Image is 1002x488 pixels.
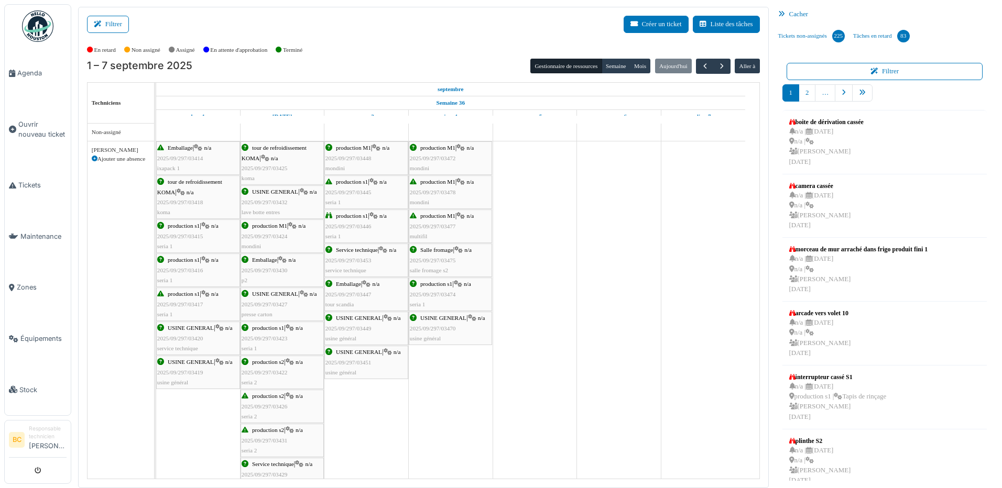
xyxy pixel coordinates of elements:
span: Zones [17,282,67,292]
span: usine général [410,335,441,341]
div: | [242,255,323,285]
span: production s1 [420,281,452,287]
span: n/a [478,315,485,321]
span: seria 1 [157,311,173,317]
span: 2025/09/297/03451 [325,359,372,365]
div: | [410,143,491,173]
span: 2025/09/297/03431 [242,437,288,443]
div: | [325,347,407,378]
span: 2025/09/297/03453 [325,257,372,263]
span: 2025/09/297/03426 [242,403,288,409]
div: | [410,211,491,241]
div: | [157,255,239,285]
img: Badge_color-CXgf-gQk.svg [22,10,53,42]
span: seria 1 [325,233,341,239]
span: 2025/09/297/03449 [325,325,372,331]
nav: pager [782,84,987,110]
span: Équipements [20,334,67,343]
span: seria 1 [325,199,341,205]
span: 2025/09/297/03446 [325,223,372,229]
button: Créer un ticket [624,16,689,33]
a: Tâches en retard [849,22,914,50]
span: n/a [389,247,397,253]
li: [PERSON_NAME] [29,425,67,455]
span: production M1 [420,213,455,219]
span: service technique [325,267,366,273]
a: Stock [5,364,71,415]
div: n/a | [DATE] n/a | [PERSON_NAME] [DATE] [789,446,851,486]
span: n/a [310,291,317,297]
a: 2 septembre 2025 [270,110,295,123]
span: Service technique [336,247,378,253]
span: Salle fromage [420,247,453,253]
div: | [325,143,407,173]
span: n/a [299,223,306,229]
span: n/a [204,145,212,151]
span: 2025/09/297/03477 [410,223,456,229]
span: USINE GENERAL [168,359,214,365]
span: production M1 [336,145,371,151]
span: 2025/09/297/03478 [410,189,456,195]
a: 5 septembre 2025 [525,110,544,123]
span: n/a [394,315,401,321]
div: | [325,313,407,343]
span: n/a [296,393,303,399]
div: | [410,313,491,343]
span: 2025/09/297/03415 [157,233,203,239]
span: koma [242,175,255,181]
span: 2025/09/297/03472 [410,155,456,161]
div: | [242,425,323,456]
div: n/a | [DATE] production s1 | Tapis de rinçage [PERSON_NAME] [DATE] [789,382,886,422]
div: | [410,279,491,309]
button: Filtrer [787,63,983,80]
div: | [242,221,323,251]
span: 2025/09/297/03424 [242,233,288,239]
span: 2025/09/297/03448 [325,155,372,161]
button: Mois [630,59,651,73]
span: tour scandia [325,301,354,307]
span: production s2 [252,393,284,399]
span: seria 1 [157,243,173,249]
a: 1 septembre 2025 [435,83,466,96]
span: production s2 [252,359,284,365]
span: production s1 [168,291,200,297]
div: Cacher [774,7,996,22]
span: n/a [464,281,471,287]
span: 2025/09/297/03429 [242,471,288,478]
span: USINE GENERAL [420,315,466,321]
a: 1 septembre 2025 [188,110,208,123]
span: n/a [296,427,303,433]
div: morceau de mur arraché dans frigo produit fini 1 [789,245,928,254]
div: | [157,289,239,319]
a: 3 septembre 2025 [356,110,376,123]
a: Zones [5,262,71,313]
div: | [157,221,239,251]
span: 2025/09/297/03422 [242,369,288,375]
span: seria 1 [157,277,173,283]
div: | [157,357,239,387]
label: Terminé [283,46,302,54]
span: USINE GENERAL [336,315,382,321]
li: BC [9,432,25,448]
div: arcade vers volet 10 [789,308,851,318]
span: Maintenance [20,231,67,241]
div: boite de dérivation cassée [789,117,864,127]
span: service technique [157,345,198,351]
label: En retard [94,46,116,54]
span: Emballage [168,145,193,151]
span: n/a [464,247,472,253]
span: 2025/09/297/03416 [157,267,203,273]
span: n/a [306,461,313,467]
div: Responsable technicien [29,425,67,441]
span: 2025/09/297/03470 [410,325,456,331]
div: | [325,279,407,309]
span: Emballage [336,281,361,287]
span: USINE GENERAL [252,188,298,195]
span: mondini [242,243,261,249]
span: n/a [211,257,219,263]
div: | [157,177,239,217]
span: n/a [467,213,474,219]
span: production s2 [252,427,284,433]
a: camera cassée n/a |[DATE] n/a | [PERSON_NAME][DATE] [787,179,854,234]
span: n/a [373,281,380,287]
